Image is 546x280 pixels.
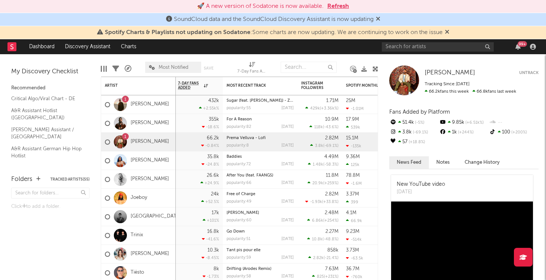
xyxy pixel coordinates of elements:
div: Sugar (feat. Francesco Yates) - Zerb Remix [227,99,294,103]
input: Search... [281,62,337,73]
div: popularity: 72 [227,162,251,166]
div: 10.3k [208,248,219,253]
a: [PERSON_NAME] [131,101,169,108]
span: 66.2k fans this week [425,89,469,94]
div: -24.8 % [202,162,219,167]
div: [DATE] [281,162,294,166]
div: [DATE] [281,218,294,222]
div: +101 % [203,218,219,223]
a: After You (feat. FAANGS) [227,173,273,178]
div: 100 [489,127,539,137]
a: Free of Charge [227,192,255,196]
div: -- [489,118,539,127]
div: 🚀 A new version of Sodatone is now available. [197,2,324,11]
span: 10.8k [312,237,322,241]
span: +259 % [324,181,337,185]
div: -41.6 % [202,237,219,241]
div: popularity: 66 [227,181,252,185]
button: Change History [457,156,507,169]
div: 2.27M [325,229,338,234]
a: Charts [116,39,141,54]
div: Baddies [227,155,294,159]
button: Tracked Artists(55) [50,178,90,181]
div: Recommended [11,84,90,93]
span: -58.3 % [324,163,337,167]
div: 15.1M [346,136,358,141]
span: +18.8 % [408,140,425,144]
a: [PERSON_NAME] [425,69,475,77]
div: [DATE] [281,256,294,260]
div: [DATE] [281,106,294,110]
button: News Feed [389,156,429,169]
div: 8k [213,267,219,271]
div: 4.49M [324,154,338,159]
span: 429k [310,107,320,111]
div: 9.23M [346,229,359,234]
div: ( ) [308,162,338,167]
span: -5 % [414,121,424,125]
a: [PERSON_NAME] [131,251,169,257]
span: +244 % [457,130,474,135]
span: : Some charts are now updating. We are continuing to work on the issue [105,30,443,36]
a: [PERSON_NAME] [227,211,259,215]
span: +33.8 % [323,200,337,204]
div: -63.5k [346,256,363,261]
span: 66.8k fans last week [425,89,516,94]
div: ( ) [305,199,338,204]
span: +254 % [324,219,337,223]
a: Go Down [227,230,245,234]
div: [DATE] [281,274,294,279]
div: 1.71M [326,98,338,103]
span: Dismiss [376,16,380,22]
a: Prema Velluva - Lofi [227,136,266,140]
div: 36.7M [346,267,359,271]
span: SoundCloud data and the SoundCloud Discovery Assistant is now updating [174,16,374,22]
div: popularity: 58 [227,274,251,279]
div: 3.37M [346,192,359,197]
span: 6.86k [312,219,323,223]
div: ( ) [307,218,338,223]
div: 399 [346,200,358,204]
div: -18.6 % [202,124,219,129]
span: Dismiss [445,30,449,36]
div: 125k [346,162,359,167]
div: Prema Velluva - Lofi [227,136,294,140]
a: [PERSON_NAME] [131,157,169,164]
div: After You (feat. FAANGS) [227,173,294,178]
a: A&R Assistant German Hip Hop Hotlist [11,145,82,160]
div: A&R Pipeline [125,58,131,80]
div: +52.5 % [201,199,219,204]
div: ( ) [308,181,338,185]
input: Search for folders... [11,188,90,199]
button: Untrack [519,69,539,77]
div: popularity: 51 [227,237,250,241]
a: Baddies [227,155,242,159]
div: Go Down [227,230,294,234]
a: [PERSON_NAME] [131,120,169,126]
span: 2.82k [313,256,324,260]
div: 9.85k [439,118,489,127]
div: popularity: 59 [227,256,251,260]
a: Discovery Assistant [60,39,116,54]
div: -0.84 % [201,143,219,148]
div: ( ) [310,143,338,148]
span: +200 % [510,130,527,135]
div: For A Reason [227,117,294,121]
div: 432k [208,98,219,103]
div: 3.73M [346,248,359,253]
div: Folders [11,175,32,184]
div: [DATE] [281,144,294,148]
div: popularity: 8 [227,144,249,148]
div: +2.55k % [199,106,219,111]
span: [PERSON_NAME] [425,70,475,76]
span: -21.4 % [325,256,337,260]
div: 35.8k [207,154,219,159]
a: A&R Assistant Hotlist ([GEOGRAPHIC_DATA]) [11,107,82,122]
div: 355k [209,117,219,122]
div: -1.01M [346,106,364,111]
div: 57 [389,137,439,147]
span: +231 % [325,275,337,279]
div: [DATE] [281,181,294,185]
div: 4.1M [346,210,356,215]
a: Tiësto [131,270,144,276]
